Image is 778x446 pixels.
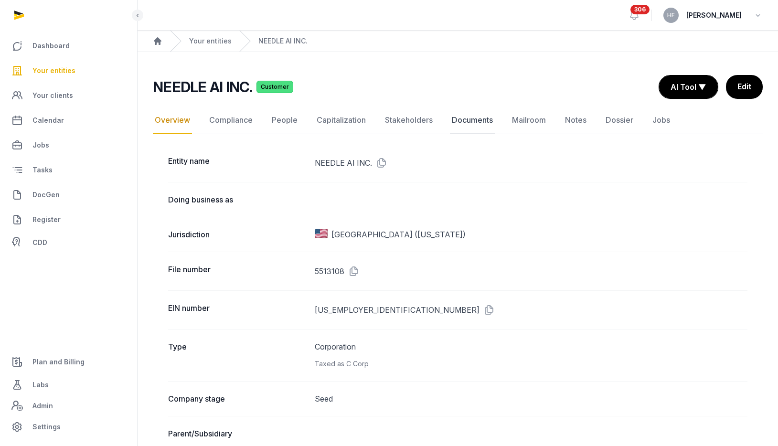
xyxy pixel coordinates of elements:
[510,106,548,134] a: Mailroom
[32,189,60,201] span: DocGen
[604,106,635,134] a: Dossier
[315,393,747,404] dd: Seed
[315,358,747,370] div: Taxed as C Corp
[189,36,232,46] a: Your entities
[32,164,53,176] span: Tasks
[32,421,61,433] span: Settings
[32,400,53,412] span: Admin
[168,264,307,279] dt: File number
[331,229,466,240] span: [GEOGRAPHIC_DATA] ([US_STATE])
[168,229,307,240] dt: Jurisdiction
[256,81,293,93] span: Customer
[207,106,255,134] a: Compliance
[563,106,588,134] a: Notes
[8,34,129,57] a: Dashboard
[168,341,307,370] dt: Type
[315,155,747,170] dd: NEEDLE AI INC.
[8,159,129,181] a: Tasks
[138,31,778,52] nav: Breadcrumb
[32,214,61,225] span: Register
[168,155,307,170] dt: Entity name
[8,59,129,82] a: Your entities
[270,106,299,134] a: People
[168,302,307,318] dt: EIN number
[8,350,129,373] a: Plan and Billing
[32,379,49,391] span: Labs
[168,194,307,205] dt: Doing business as
[8,134,129,157] a: Jobs
[153,78,253,96] h2: NEEDLE AI INC.
[8,396,129,415] a: Admin
[650,106,672,134] a: Jobs
[32,115,64,126] span: Calendar
[8,233,129,252] a: CDD
[663,8,679,23] button: HF
[168,428,307,439] dt: Parent/Subsidiary
[32,237,47,248] span: CDD
[8,208,129,231] a: Register
[258,36,308,46] a: NEEDLE AI INC.
[8,84,129,107] a: Your clients
[32,40,70,52] span: Dashboard
[667,12,675,18] span: HF
[153,106,763,134] nav: Tabs
[32,90,73,101] span: Your clients
[315,264,747,279] dd: 5513108
[32,139,49,151] span: Jobs
[726,75,763,99] a: Edit
[315,341,747,370] dd: Corporation
[8,415,129,438] a: Settings
[32,65,75,76] span: Your entities
[450,106,495,134] a: Documents
[315,106,368,134] a: Capitalization
[383,106,435,134] a: Stakeholders
[686,10,742,21] span: [PERSON_NAME]
[8,109,129,132] a: Calendar
[659,75,718,98] button: AI Tool ▼
[153,106,192,134] a: Overview
[8,183,129,206] a: DocGen
[8,373,129,396] a: Labs
[315,302,747,318] dd: [US_EMPLOYER_IDENTIFICATION_NUMBER]
[630,5,650,14] span: 306
[32,356,85,368] span: Plan and Billing
[168,393,307,404] dt: Company stage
